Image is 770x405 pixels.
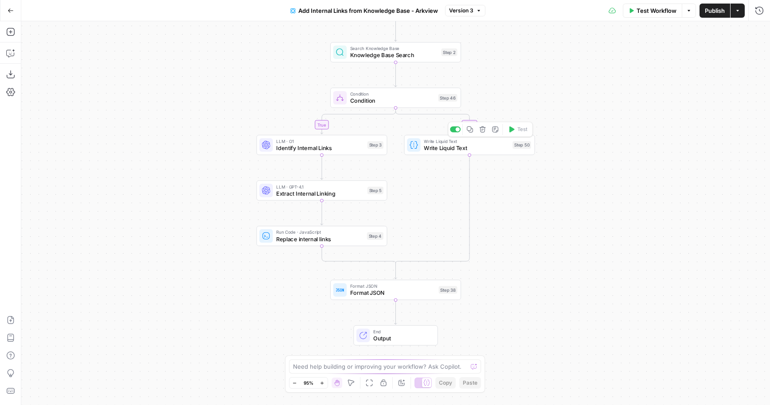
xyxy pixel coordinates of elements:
div: LLM · GPT-4.1Extract Internal LinkingStep 5 [256,180,387,201]
span: Write Liquid Text [424,138,509,144]
span: LLM · O1 [276,138,364,144]
span: Copy [439,379,452,387]
span: Test Workflow [637,6,676,15]
button: Version 3 [445,5,485,16]
span: Write Liquid Text [424,144,509,152]
span: Condition [350,96,435,105]
g: Edge from step_46 to step_50 [396,108,471,134]
div: Step 4 [367,232,383,240]
div: Run Code · JavaScriptReplace internal linksStep 4 [256,226,387,246]
button: Copy [435,377,456,389]
button: Test Workflow [623,4,682,18]
div: Step 5 [367,187,383,194]
g: Edge from step_50 to step_46-conditional-end [396,155,470,265]
span: Output [373,334,430,343]
div: Step 38 [439,286,457,293]
g: Edge from step_3 to step_5 [321,155,323,179]
span: Format JSON [350,289,435,297]
span: Knowledge Base Search [350,51,438,59]
g: Edge from step_5 to step_4 [321,201,323,225]
span: Run Code · JavaScript [276,229,364,235]
div: ConditionConditionStep 46 [330,88,461,108]
span: End [373,328,430,335]
g: Edge from step_46-conditional-end to step_38 [395,263,397,279]
g: Edge from step_38 to end [395,300,397,324]
g: Edge from step_46 to step_3 [321,108,395,134]
g: Edge from step_2 to step_46 [395,62,397,87]
span: Extract Internal Linking [276,189,364,197]
span: Replace internal links [276,235,364,243]
span: 95% [304,379,313,386]
span: Identify Internal Links [276,144,364,152]
span: Version 3 [449,7,473,15]
div: LLM · O1Identify Internal LinksStep 3 [256,135,387,155]
span: Add Internal Links from Knowledge Base - Arkview [298,6,438,15]
span: LLM · GPT-4.1 [276,183,364,190]
div: Step 3 [367,141,383,149]
span: Format JSON [350,283,435,289]
div: Search Knowledge BaseKnowledge Base SearchStep 2 [330,42,461,62]
span: Search Knowledge Base [350,45,438,52]
button: Test [504,124,531,135]
button: Add Internal Links from Knowledge Base - Arkview [285,4,443,18]
span: Condition [350,91,435,97]
g: Edge from start to step_2 [395,17,397,41]
div: Step 2 [441,48,457,56]
button: Paste [459,377,481,389]
span: Publish [705,6,725,15]
span: Paste [463,379,477,387]
button: Publish [700,4,730,18]
g: Edge from step_4 to step_46-conditional-end [322,246,396,266]
div: Format JSONFormat JSONStep 38 [330,280,461,300]
div: EndOutput [330,325,461,346]
div: Write Liquid TextWrite Liquid TextStep 50Test [404,135,535,155]
div: Step 50 [512,141,531,149]
span: Test [517,126,528,133]
div: Step 46 [438,94,457,101]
